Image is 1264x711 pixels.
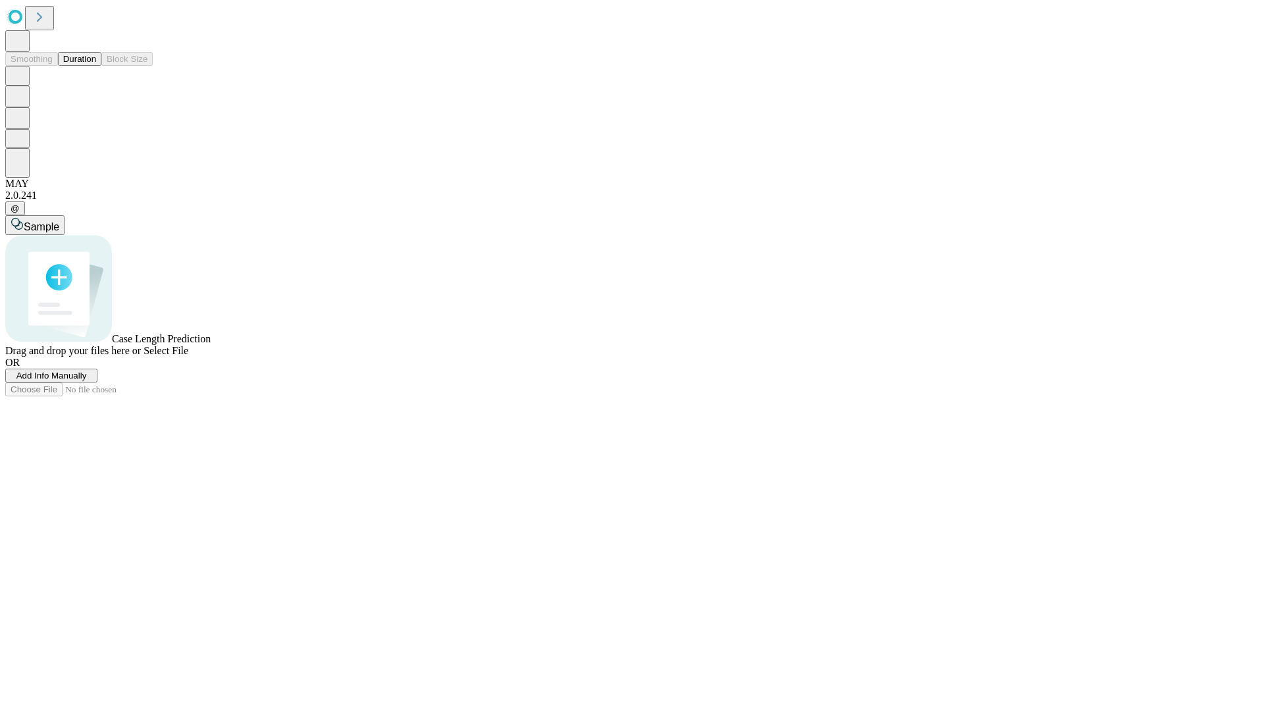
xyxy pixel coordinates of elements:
[5,178,1259,190] div: MAY
[5,369,97,382] button: Add Info Manually
[11,203,20,213] span: @
[24,221,59,232] span: Sample
[5,345,141,356] span: Drag and drop your files here or
[5,52,58,66] button: Smoothing
[16,371,87,381] span: Add Info Manually
[144,345,188,356] span: Select File
[5,357,20,368] span: OR
[112,333,211,344] span: Case Length Prediction
[58,52,101,66] button: Duration
[101,52,153,66] button: Block Size
[5,190,1259,201] div: 2.0.241
[5,215,65,235] button: Sample
[5,201,25,215] button: @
